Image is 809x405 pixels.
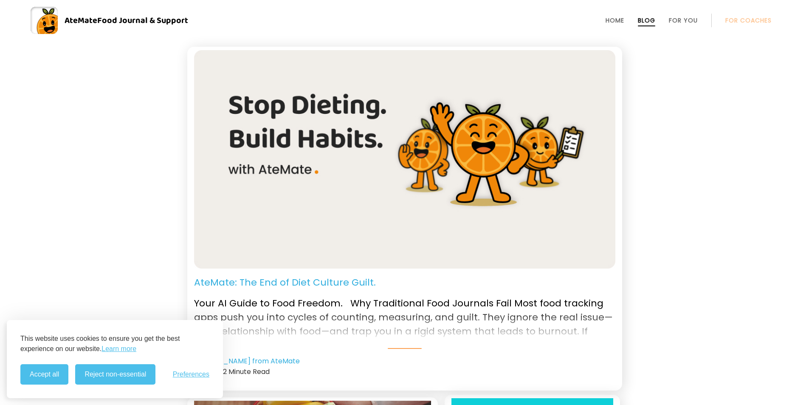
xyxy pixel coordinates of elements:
[173,371,209,378] button: Toggle preferences
[638,17,655,24] a: Blog
[194,366,615,377] div: [DATE] | 2 Minute Read
[194,356,300,366] a: [PERSON_NAME] from AteMate
[97,14,188,27] span: Food Journal & Support
[75,364,155,385] button: Reject non-essential
[31,7,778,34] a: AteMateFood Journal & Support
[58,14,188,27] div: AteMate
[725,17,772,24] a: For Coaches
[20,364,68,385] button: Accept all cookies
[194,50,615,269] img: Stop Dieting. Build Habits. with AteMate
[194,289,615,337] p: Your AI Guide to Food Freedom. Why Traditional Food Journals Fail Most food tracking apps push yo...
[173,371,209,378] span: Preferences
[20,334,209,354] p: This website uses cookies to ensure you get the best experience on our website.
[101,344,136,354] a: Learn more
[194,275,615,349] a: AteMate: The End of Diet Culture Guilt. Your AI Guide to Food Freedom. Why Traditional Food Journ...
[669,17,698,24] a: For You
[606,17,624,24] a: Home
[194,275,376,289] p: AteMate: The End of Diet Culture Guilt.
